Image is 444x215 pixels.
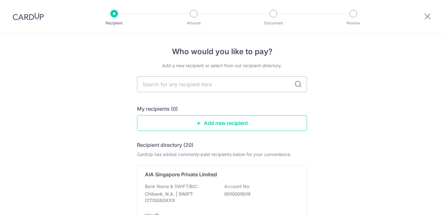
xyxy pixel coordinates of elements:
[137,76,307,92] input: Search for any recipient here
[91,20,138,26] p: Recipient
[145,183,198,190] p: Bank Name & SWIFT/BIC:
[137,105,178,113] h5: My recipients (0)
[224,191,295,197] p: 0010005019
[250,20,297,26] p: Document
[224,183,250,190] p: Account No:
[137,141,193,149] h5: Recipient directory (20)
[137,115,307,131] a: Add new recipient
[145,171,217,178] p: AIA Singapore Private Limited
[170,20,217,26] p: Amount
[137,62,307,69] div: Add a new recipient or select from our recipient directory.
[145,191,216,204] p: Citibank, N.A. | SWIFT: CITISGSGXXX
[137,151,307,158] div: CardUp has added commonly-paid recipients below for your convenience.
[13,13,44,20] img: CardUp
[137,46,307,57] h4: Who would you like to pay?
[330,20,377,26] p: Review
